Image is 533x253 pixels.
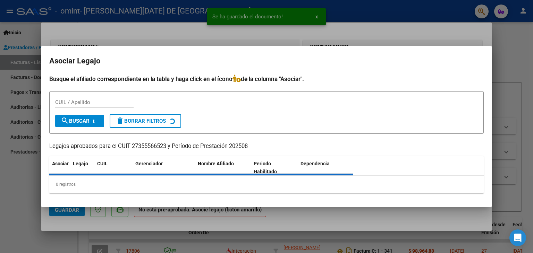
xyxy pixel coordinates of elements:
[298,156,354,179] datatable-header-cell: Dependencia
[49,54,484,68] h2: Asociar Legajo
[254,161,277,174] span: Periodo Habilitado
[73,161,88,166] span: Legajo
[116,118,166,124] span: Borrar Filtros
[509,229,526,246] div: Open Intercom Messenger
[94,156,133,179] datatable-header-cell: CUIL
[198,161,234,166] span: Nombre Afiliado
[52,161,69,166] span: Asociar
[61,116,69,125] mat-icon: search
[195,156,251,179] datatable-header-cell: Nombre Afiliado
[116,116,124,125] mat-icon: delete
[70,156,94,179] datatable-header-cell: Legajo
[61,118,90,124] span: Buscar
[135,161,163,166] span: Gerenciador
[55,115,104,127] button: Buscar
[49,176,484,193] div: 0 registros
[251,156,298,179] datatable-header-cell: Periodo Habilitado
[110,114,181,128] button: Borrar Filtros
[49,142,484,151] p: Legajos aprobados para el CUIT 27355566523 y Período de Prestación 202508
[97,161,108,166] span: CUIL
[133,156,195,179] datatable-header-cell: Gerenciador
[49,75,484,84] h4: Busque el afiliado correspondiente en la tabla y haga click en el ícono de la columna "Asociar".
[301,161,330,166] span: Dependencia
[49,156,70,179] datatable-header-cell: Asociar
